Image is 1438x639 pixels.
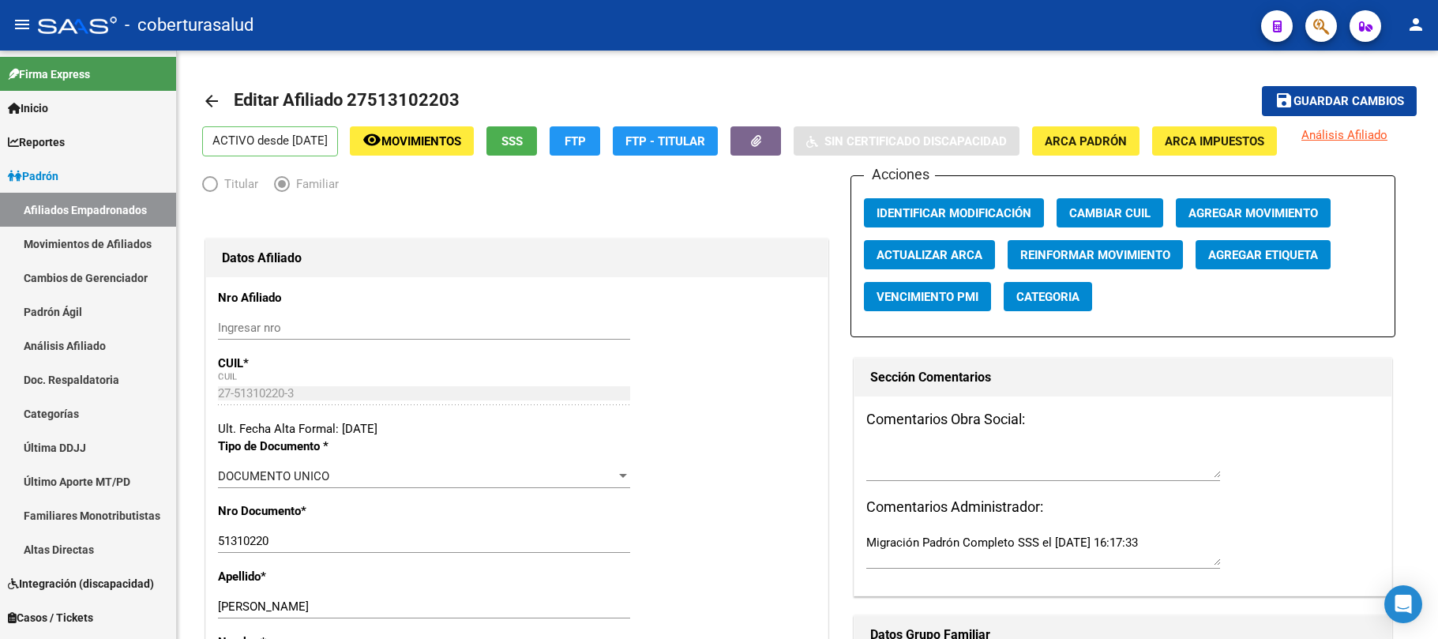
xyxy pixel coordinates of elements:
span: - coberturasalud [125,8,253,43]
button: Actualizar ARCA [864,240,995,269]
span: Movimientos [381,134,461,148]
span: ARCA Padrón [1045,134,1127,148]
button: FTP [550,126,600,156]
span: Integración (discapacidad) [8,575,154,592]
span: Sin Certificado Discapacidad [824,134,1007,148]
mat-icon: remove_red_eye [362,130,381,149]
span: Agregar Etiqueta [1208,248,1318,262]
mat-icon: menu [13,15,32,34]
p: CUIL [218,355,397,372]
h1: Sección Comentarios [870,365,1376,390]
button: Movimientos [350,126,474,156]
button: SSS [486,126,537,156]
p: ACTIVO desde [DATE] [202,126,338,156]
span: Familiar [290,175,339,193]
span: Casos / Tickets [8,609,93,626]
span: Cambiar CUIL [1069,206,1151,220]
button: Categoria [1004,282,1092,311]
p: Tipo de Documento * [218,438,397,455]
mat-radio-group: Elija una opción [202,180,355,194]
span: Firma Express [8,66,90,83]
h3: Acciones [864,164,935,186]
button: FTP - Titular [613,126,718,156]
span: Padrón [8,167,58,185]
span: Reinformar Movimiento [1020,248,1170,262]
h1: Datos Afiliado [222,246,812,271]
button: ARCA Impuestos [1152,126,1277,156]
mat-icon: arrow_back [202,92,221,111]
button: Sin Certificado Discapacidad [794,126,1019,156]
span: Inicio [8,100,48,117]
h3: Comentarios Administrador: [866,496,1380,518]
span: ARCA Impuestos [1165,134,1264,148]
button: ARCA Padrón [1032,126,1140,156]
span: Actualizar ARCA [877,248,982,262]
mat-icon: save [1275,91,1293,110]
span: DOCUMENTO UNICO [218,469,329,483]
p: Nro Documento [218,502,397,520]
button: Guardar cambios [1262,86,1417,115]
span: Identificar Modificación [877,206,1031,220]
span: Análisis Afiliado [1301,128,1387,142]
button: Reinformar Movimiento [1008,240,1183,269]
button: Vencimiento PMI [864,282,991,311]
span: Categoria [1016,290,1079,304]
div: Ult. Fecha Alta Formal: [DATE] [218,420,816,438]
span: FTP [565,134,586,148]
span: Titular [218,175,258,193]
button: Agregar Movimiento [1176,198,1331,227]
span: Editar Afiliado 27513102203 [234,90,460,110]
span: FTP - Titular [625,134,705,148]
button: Identificar Modificación [864,198,1044,227]
span: Guardar cambios [1293,95,1404,109]
h3: Comentarios Obra Social: [866,408,1380,430]
p: Nro Afiliado [218,289,397,306]
p: Apellido [218,568,397,585]
span: Reportes [8,133,65,151]
span: SSS [501,134,523,148]
span: Vencimiento PMI [877,290,978,304]
span: Agregar Movimiento [1188,206,1318,220]
button: Cambiar CUIL [1057,198,1163,227]
mat-icon: person [1406,15,1425,34]
button: Agregar Etiqueta [1196,240,1331,269]
div: Open Intercom Messenger [1384,585,1422,623]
